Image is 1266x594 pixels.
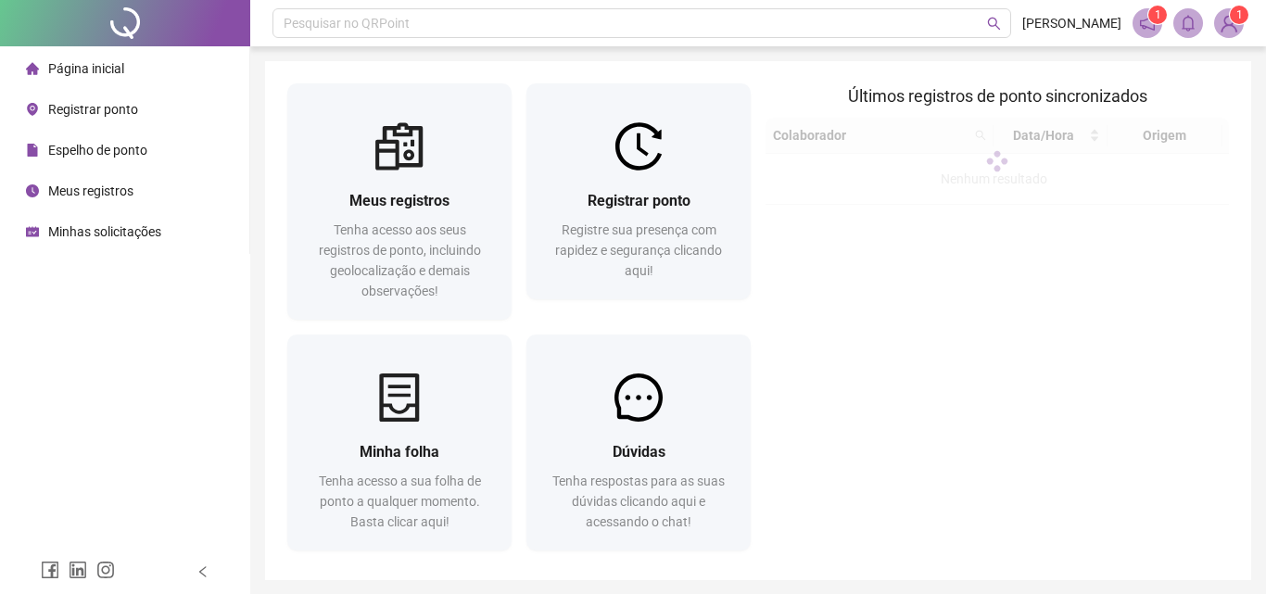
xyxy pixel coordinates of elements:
[196,565,209,578] span: left
[26,103,39,116] span: environment
[319,222,481,298] span: Tenha acesso aos seus registros de ponto, incluindo geolocalização e demais observações!
[360,443,439,461] span: Minha folha
[48,224,161,239] span: Minhas solicitações
[526,83,751,299] a: Registrar pontoRegistre sua presença com rapidez e segurança clicando aqui!
[1148,6,1167,24] sup: 1
[26,144,39,157] span: file
[48,143,147,158] span: Espelho de ponto
[1236,8,1243,21] span: 1
[48,183,133,198] span: Meus registros
[552,474,725,529] span: Tenha respostas para as suas dúvidas clicando aqui e acessando o chat!
[848,86,1147,106] span: Últimos registros de ponto sincronizados
[26,225,39,238] span: schedule
[526,335,751,550] a: DúvidasTenha respostas para as suas dúvidas clicando aqui e acessando o chat!
[1155,8,1161,21] span: 1
[69,561,87,579] span: linkedin
[1215,9,1243,37] img: 90472
[613,443,665,461] span: Dúvidas
[26,184,39,197] span: clock-circle
[48,61,124,76] span: Página inicial
[287,335,512,550] a: Minha folhaTenha acesso a sua folha de ponto a qualquer momento. Basta clicar aqui!
[319,474,481,529] span: Tenha acesso a sua folha de ponto a qualquer momento. Basta clicar aqui!
[1139,15,1156,32] span: notification
[1180,15,1196,32] span: bell
[555,222,722,278] span: Registre sua presença com rapidez e segurança clicando aqui!
[48,102,138,117] span: Registrar ponto
[41,561,59,579] span: facebook
[1230,6,1248,24] sup: Atualize o seu contato no menu Meus Dados
[96,561,115,579] span: instagram
[1022,13,1121,33] span: [PERSON_NAME]
[287,83,512,320] a: Meus registrosTenha acesso aos seus registros de ponto, incluindo geolocalização e demais observa...
[26,62,39,75] span: home
[349,192,449,209] span: Meus registros
[987,17,1001,31] span: search
[588,192,690,209] span: Registrar ponto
